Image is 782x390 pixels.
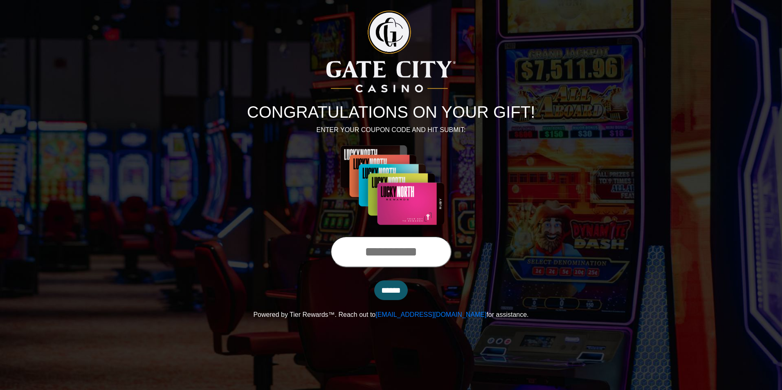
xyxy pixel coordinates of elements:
[253,311,528,318] span: Powered by Tier Rewards™. Reach out to for assistance.
[164,102,618,122] h1: CONGRATULATIONS ON YOUR GIFT!
[326,11,456,92] img: Logo
[318,145,464,226] img: Center Image
[164,125,618,135] p: ENTER YOUR COUPON CODE AND HIT SUBMIT:
[375,311,486,318] a: [EMAIL_ADDRESS][DOMAIN_NAME]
